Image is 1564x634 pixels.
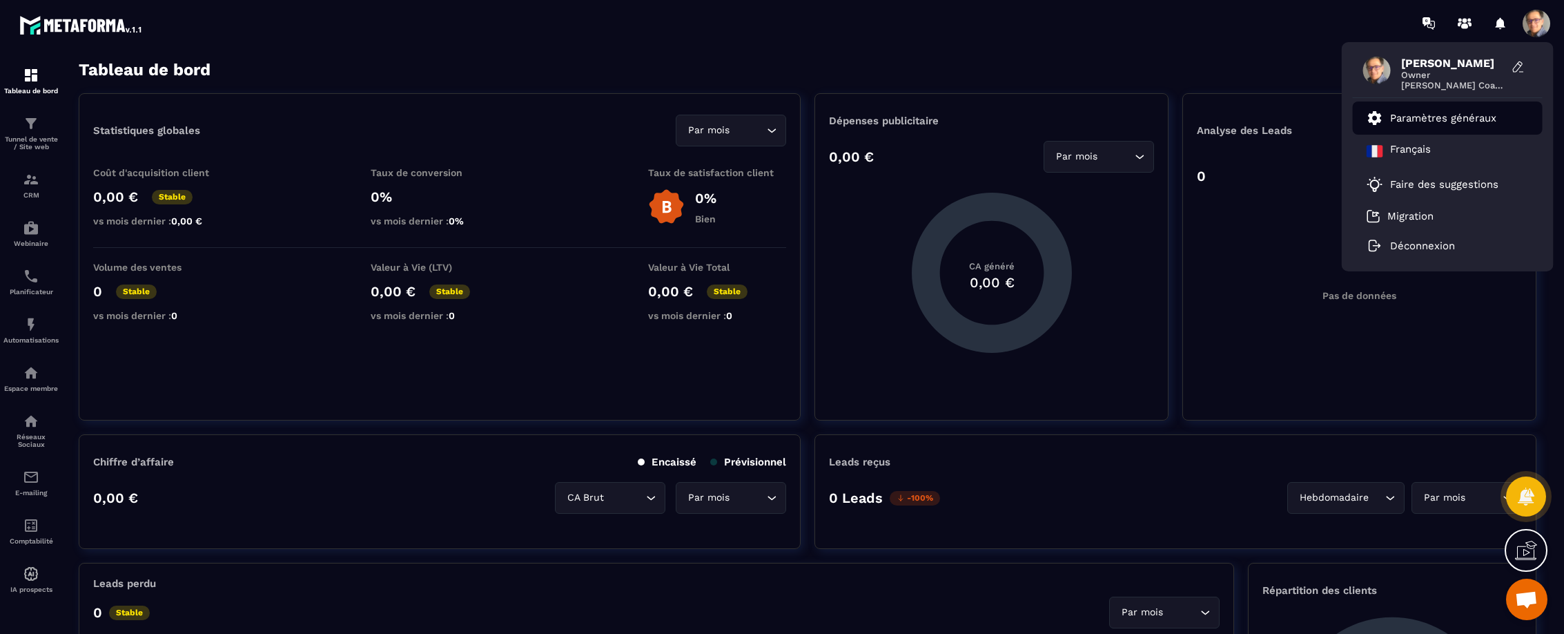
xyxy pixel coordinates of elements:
span: Par mois [685,490,732,506]
h3: Tableau de bord [79,60,211,79]
span: [PERSON_NAME] [1401,57,1505,70]
img: accountant [23,517,39,534]
img: email [23,469,39,486]
p: Paramètres généraux [1390,112,1496,124]
span: 0 [171,310,177,321]
input: Search for option [607,490,643,506]
p: vs mois dernier : [93,215,231,227]
p: Taux de conversion [371,167,509,178]
div: Search for option [676,482,786,514]
span: 0% [449,215,464,227]
p: Réseaux Sociaux [3,433,59,448]
img: social-network [23,413,39,430]
div: Search for option [676,115,786,146]
div: Search for option [1109,597,1220,628]
p: Leads perdu [93,577,156,590]
p: Valeur à Vie (LTV) [371,262,509,273]
img: formation [23,171,39,188]
p: vs mois dernier : [93,310,231,321]
span: Par mois [685,123,732,138]
p: Déconnexion [1390,240,1455,252]
span: Hebdomadaire [1296,490,1371,506]
input: Search for option [732,123,763,138]
p: Stable [109,606,150,620]
div: Search for option [1044,141,1154,173]
p: Statistiques globales [93,124,200,137]
a: automationsautomationsAutomatisations [3,306,59,354]
p: 0 [1197,168,1206,184]
p: 0,00 € [648,283,693,300]
span: CA Brut [564,490,607,506]
p: Dépenses publicitaire [829,115,1154,127]
input: Search for option [732,490,763,506]
img: formation [23,67,39,84]
p: Répartition des clients [1262,584,1522,597]
p: Automatisations [3,336,59,344]
p: Analyse des Leads [1197,124,1359,137]
p: Pas de données [1322,290,1396,301]
p: Valeur à Vie Total [648,262,786,273]
p: IA prospects [3,586,59,593]
div: Search for option [1287,482,1405,514]
p: 0 [93,604,102,621]
p: E-mailing [3,489,59,497]
a: Migration [1367,209,1434,223]
p: 0% [695,190,716,206]
img: automations [23,566,39,582]
img: logo [19,12,144,37]
p: Tunnel de vente / Site web [3,135,59,151]
input: Search for option [1371,490,1382,506]
p: 0,00 € [93,189,138,205]
a: automationsautomationsEspace membre [3,354,59,403]
span: 0 [449,310,455,321]
img: scheduler [23,268,39,285]
p: 0,00 € [93,490,138,506]
p: 0 Leads [829,490,883,506]
p: 0,00 € [829,148,874,165]
div: Search for option [1411,482,1522,514]
p: Français [1390,143,1431,160]
input: Search for option [1468,490,1499,506]
p: 0 [93,283,102,300]
a: schedulerschedulerPlanificateur [3,258,59,306]
span: [PERSON_NAME] Coaching [1401,80,1505,90]
p: Espace membre [3,385,59,392]
input: Search for option [1166,605,1197,620]
span: Par mois [1118,605,1166,620]
p: Taux de satisfaction client [648,167,786,178]
span: 0,00 € [171,215,202,227]
a: formationformationCRM [3,161,59,209]
p: vs mois dernier : [648,310,786,321]
a: automationsautomationsWebinaire [3,209,59,258]
div: Search for option [555,482,665,514]
p: Webinaire [3,240,59,247]
p: Stable [152,190,193,204]
p: Stable [116,285,157,299]
p: Bien [695,213,716,224]
p: 0% [371,189,509,205]
p: Stable [429,285,470,299]
p: Stable [707,285,747,299]
span: Par mois [1420,490,1468,506]
p: Coût d'acquisition client [93,167,231,178]
p: Volume des ventes [93,262,231,273]
p: -100% [890,491,940,506]
p: Planificateur [3,288,59,296]
a: emailemailE-mailing [3,459,59,507]
p: Migration [1387,210,1434,222]
a: Paramètres généraux [1367,110,1496,126]
span: Owner [1401,70,1505,80]
p: Faire des suggestions [1390,178,1498,191]
p: 0,00 € [371,283,416,300]
a: accountantaccountantComptabilité [3,507,59,555]
p: CRM [3,191,59,199]
img: automations [23,316,39,333]
p: Encaissé [638,456,696,468]
input: Search for option [1100,149,1131,164]
a: social-networksocial-networkRéseaux Sociaux [3,403,59,459]
p: Comptabilité [3,537,59,545]
img: automations [23,220,39,236]
a: formationformationTableau de bord [3,57,59,105]
a: formationformationTunnel de vente / Site web [3,105,59,161]
p: Prévisionnel [710,456,786,468]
